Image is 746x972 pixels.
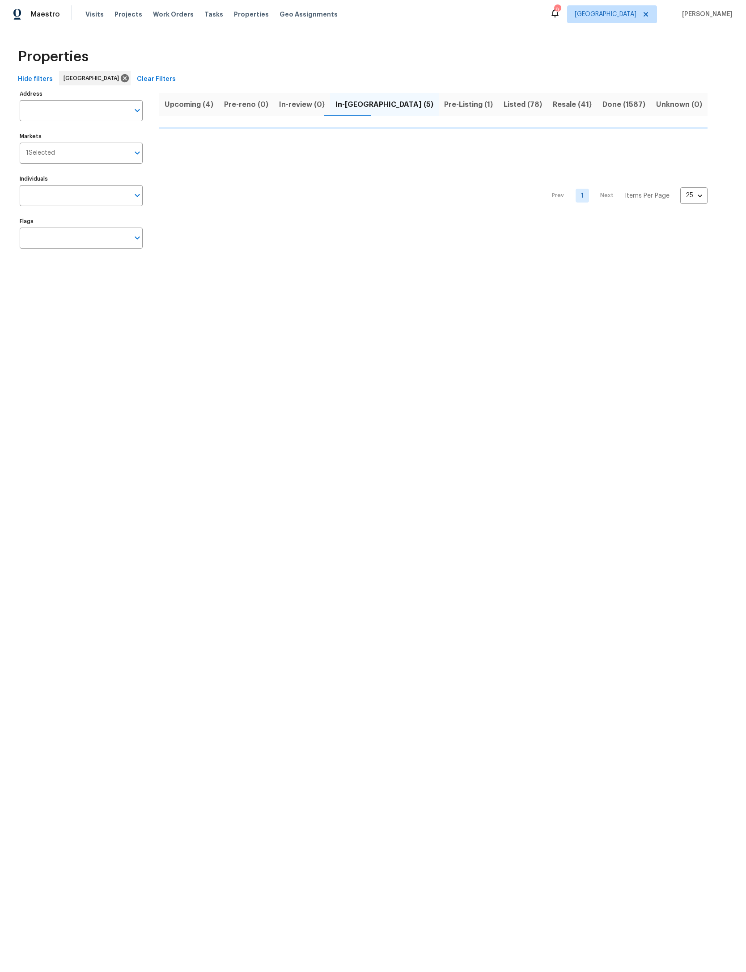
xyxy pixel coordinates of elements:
[133,71,179,88] button: Clear Filters
[656,98,702,111] span: Unknown (0)
[59,71,131,85] div: [GEOGRAPHIC_DATA]
[553,98,592,111] span: Resale (41)
[26,149,55,157] span: 1 Selected
[234,10,269,19] span: Properties
[137,74,176,85] span: Clear Filters
[504,98,542,111] span: Listed (78)
[131,104,144,117] button: Open
[444,98,493,111] span: Pre-Listing (1)
[224,98,268,111] span: Pre-reno (0)
[85,10,104,19] span: Visits
[625,191,670,200] p: Items Per Page
[153,10,194,19] span: Work Orders
[114,10,142,19] span: Projects
[64,74,123,83] span: [GEOGRAPHIC_DATA]
[30,10,60,19] span: Maestro
[204,11,223,17] span: Tasks
[131,189,144,202] button: Open
[20,176,143,182] label: Individuals
[280,10,338,19] span: Geo Assignments
[18,74,53,85] span: Hide filters
[678,10,733,19] span: [PERSON_NAME]
[543,134,708,258] nav: Pagination Navigation
[576,189,589,203] a: Goto page 1
[20,134,143,139] label: Markets
[20,219,143,224] label: Flags
[602,98,645,111] span: Done (1587)
[18,52,89,61] span: Properties
[680,184,708,207] div: 25
[131,232,144,244] button: Open
[14,71,56,88] button: Hide filters
[20,91,143,97] label: Address
[131,147,144,159] button: Open
[554,5,560,14] div: 9
[335,98,433,111] span: In-[GEOGRAPHIC_DATA] (5)
[279,98,325,111] span: In-review (0)
[575,10,636,19] span: [GEOGRAPHIC_DATA]
[165,98,213,111] span: Upcoming (4)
